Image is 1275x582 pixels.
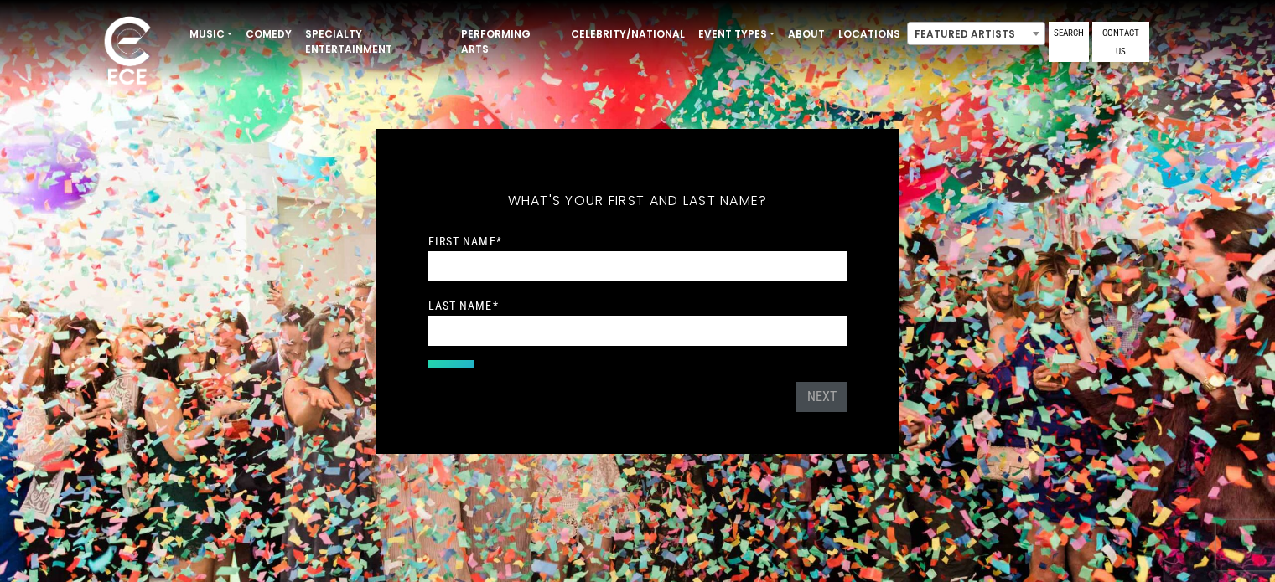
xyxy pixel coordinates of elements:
a: Locations [832,20,907,49]
label: First Name [428,234,502,249]
a: About [781,20,832,49]
img: ece_new_logo_whitev2-1.png [86,12,169,93]
a: Celebrity/National [564,20,692,49]
a: Contact Us [1092,22,1149,62]
h5: What's your first and last name? [428,171,847,231]
a: Specialty Entertainment [298,20,454,64]
a: Event Types [692,20,781,49]
a: Search [1049,22,1089,62]
span: Featured Artists [908,23,1044,46]
a: Performing Arts [454,20,564,64]
a: Comedy [239,20,298,49]
a: Music [183,20,239,49]
span: Featured Artists [907,22,1045,45]
label: Last Name [428,298,499,313]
